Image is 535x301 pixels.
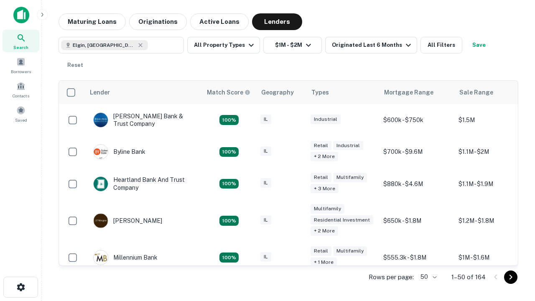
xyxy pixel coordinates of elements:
[207,88,250,97] div: Capitalize uses an advanced AI algorithm to match your search with the best lender. The match sco...
[93,144,145,159] div: Byline Bank
[311,87,329,97] div: Types
[11,68,31,75] span: Borrowers
[260,146,271,156] div: IL
[3,78,39,101] a: Contacts
[325,37,417,54] button: Originated Last 6 Months
[454,168,530,199] td: $1.1M - $1.9M
[466,37,492,54] button: Save your search to get updates of matches that match your search criteria.
[379,242,454,273] td: $555.3k - $1.8M
[3,102,39,125] a: Saved
[311,184,339,194] div: + 3 more
[93,112,194,128] div: [PERSON_NAME] Bank & Trust Company
[252,13,302,30] button: Lenders
[93,176,194,191] div: Heartland Bank And Trust Company
[129,13,187,30] button: Originations
[493,207,535,247] iframe: Chat Widget
[219,115,239,125] div: Matching Properties: 28, hasApolloMatch: undefined
[73,41,135,49] span: Elgin, [GEOGRAPHIC_DATA], [GEOGRAPHIC_DATA]
[190,13,249,30] button: Active Loans
[311,204,344,214] div: Multifamily
[62,57,89,74] button: Reset
[504,270,517,284] button: Go to next page
[379,104,454,136] td: $600k - $750k
[3,54,39,77] a: Borrowers
[459,87,493,97] div: Sale Range
[333,246,367,256] div: Multifamily
[454,200,530,242] td: $1.2M - $1.8M
[94,214,108,228] img: picture
[263,37,322,54] button: $1M - $2M
[451,272,486,282] p: 1–50 of 164
[379,168,454,199] td: $880k - $4.6M
[311,258,337,267] div: + 1 more
[94,145,108,159] img: picture
[261,87,294,97] div: Geography
[59,13,126,30] button: Maturing Loans
[379,81,454,104] th: Mortgage Range
[311,226,338,236] div: + 2 more
[15,117,27,123] span: Saved
[260,215,271,225] div: IL
[187,37,260,54] button: All Property Types
[93,213,162,228] div: [PERSON_NAME]
[311,152,338,161] div: + 2 more
[454,136,530,168] td: $1.1M - $2M
[3,30,39,52] a: Search
[94,250,108,265] img: picture
[369,272,414,282] p: Rows per page:
[379,200,454,242] td: $650k - $1.8M
[207,88,249,97] h6: Match Score
[454,81,530,104] th: Sale Range
[260,178,271,188] div: IL
[94,113,108,127] img: picture
[379,136,454,168] td: $700k - $9.6M
[333,173,367,182] div: Multifamily
[417,271,438,283] div: 50
[93,250,158,265] div: Millennium Bank
[94,177,108,191] img: picture
[420,37,462,54] button: All Filters
[311,215,373,225] div: Residential Investment
[333,141,363,150] div: Industrial
[454,104,530,136] td: $1.5M
[13,44,28,51] span: Search
[13,92,29,99] span: Contacts
[219,179,239,189] div: Matching Properties: 20, hasApolloMatch: undefined
[219,147,239,157] div: Matching Properties: 18, hasApolloMatch: undefined
[219,253,239,263] div: Matching Properties: 16, hasApolloMatch: undefined
[384,87,433,97] div: Mortgage Range
[311,141,331,150] div: Retail
[219,216,239,226] div: Matching Properties: 24, hasApolloMatch: undefined
[260,115,271,124] div: IL
[256,81,306,104] th: Geography
[311,115,341,124] div: Industrial
[311,173,331,182] div: Retail
[332,40,413,50] div: Originated Last 6 Months
[311,246,331,256] div: Retail
[202,81,256,104] th: Capitalize uses an advanced AI algorithm to match your search with the best lender. The match sco...
[306,81,379,104] th: Types
[260,252,271,262] div: IL
[90,87,110,97] div: Lender
[454,242,530,273] td: $1M - $1.6M
[13,7,29,23] img: capitalize-icon.png
[85,81,202,104] th: Lender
